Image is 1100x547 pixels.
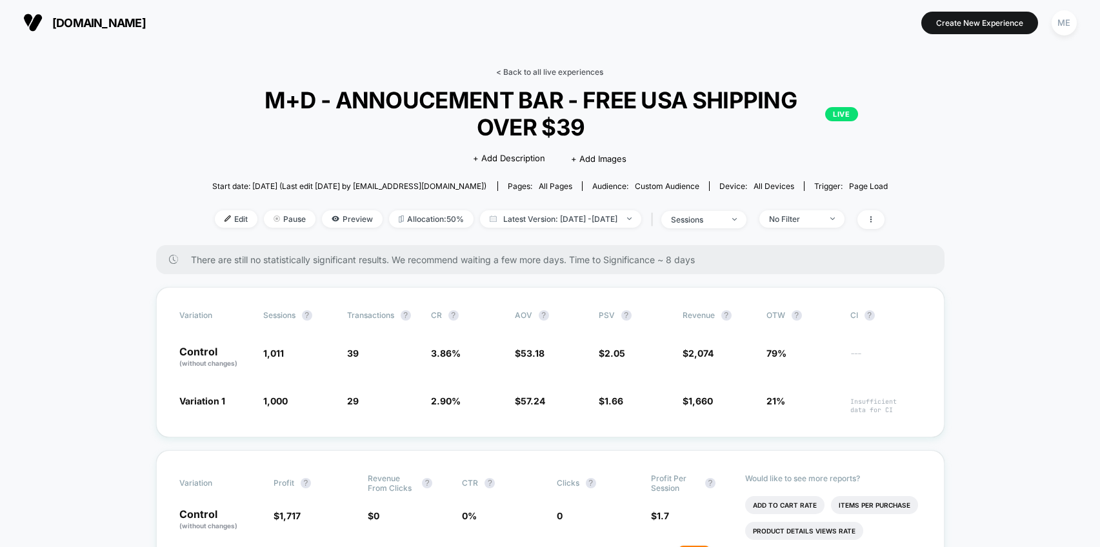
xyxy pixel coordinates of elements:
[571,154,626,164] span: + Add Images
[279,510,301,521] span: 1,717
[557,478,579,488] span: Clicks
[769,214,821,224] div: No Filter
[422,478,432,488] button: ?
[830,217,835,220] img: end
[322,210,383,228] span: Preview
[264,210,315,228] span: Pause
[635,181,699,191] span: Custom Audience
[688,348,714,359] span: 2,074
[225,215,231,222] img: edit
[592,181,699,191] div: Audience:
[179,359,237,367] span: (without changes)
[263,395,288,406] span: 1,000
[709,181,804,191] span: Device:
[399,215,404,223] img: rebalance
[448,310,459,321] button: ?
[745,522,863,540] li: Product Details Views Rate
[191,254,919,265] span: There are still no statistically significant results. We recommend waiting a few more days . Time...
[586,478,596,488] button: ?
[515,348,545,359] span: $
[52,16,146,30] span: [DOMAIN_NAME]
[539,310,549,321] button: ?
[480,210,641,228] span: Latest Version: [DATE] - [DATE]
[766,310,837,321] span: OTW
[792,310,802,321] button: ?
[865,310,875,321] button: ?
[274,510,301,521] span: $
[766,348,786,359] span: 79%
[688,395,713,406] span: 1,660
[683,348,714,359] span: $
[242,86,857,141] span: M+D - ANNOUCEMENT BAR - FREE USA SHIPPING OVER $39
[732,218,737,221] img: end
[605,348,625,359] span: 2.05
[179,310,250,321] span: Variation
[431,395,461,406] span: 2.90 %
[274,215,280,222] img: end
[850,350,921,368] span: ---
[1052,10,1077,35] div: ME
[263,348,284,359] span: 1,011
[831,496,918,514] li: Items Per Purchase
[462,510,477,521] span: 0 %
[347,348,359,359] span: 39
[651,510,669,521] span: $
[485,478,495,488] button: ?
[462,478,478,488] span: CTR
[825,107,857,121] p: LIVE
[473,152,545,165] span: + Add Description
[850,310,921,321] span: CI
[301,478,311,488] button: ?
[849,181,888,191] span: Page Load
[850,397,921,414] span: Insufficient data for CI
[671,215,723,224] div: sessions
[374,510,379,521] span: 0
[212,181,486,191] span: Start date: [DATE] (Last edit [DATE] by [EMAIL_ADDRESS][DOMAIN_NAME])
[766,395,785,406] span: 21%
[179,473,250,493] span: Variation
[599,395,623,406] span: $
[179,346,250,368] p: Control
[179,395,225,406] span: Variation 1
[508,181,572,191] div: Pages:
[745,473,921,483] p: Would like to see more reports?
[179,509,261,531] p: Control
[683,395,713,406] span: $
[745,496,825,514] li: Add To Cart Rate
[23,13,43,32] img: Visually logo
[19,12,150,33] button: [DOMAIN_NAME]
[599,348,625,359] span: $
[401,310,411,321] button: ?
[496,67,603,77] a: < Back to all live experiences
[627,217,632,220] img: end
[347,395,359,406] span: 29
[651,473,699,493] span: Profit Per Session
[521,395,545,406] span: 57.24
[515,310,532,320] span: AOV
[179,522,237,530] span: (without changes)
[431,348,461,359] span: 3.86 %
[657,510,669,521] span: 1.7
[599,310,615,320] span: PSV
[302,310,312,321] button: ?
[389,210,474,228] span: Allocation: 50%
[263,310,295,320] span: Sessions
[347,310,394,320] span: Transactions
[754,181,794,191] span: all devices
[490,215,497,222] img: calendar
[515,395,545,406] span: $
[521,348,545,359] span: 53.18
[368,473,415,493] span: Revenue From Clicks
[431,310,442,320] span: CR
[814,181,888,191] div: Trigger:
[557,510,563,521] span: 0
[605,395,623,406] span: 1.66
[921,12,1038,34] button: Create New Experience
[648,210,661,229] span: |
[705,478,715,488] button: ?
[621,310,632,321] button: ?
[274,478,294,488] span: Profit
[539,181,572,191] span: all pages
[683,310,715,320] span: Revenue
[1048,10,1081,36] button: ME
